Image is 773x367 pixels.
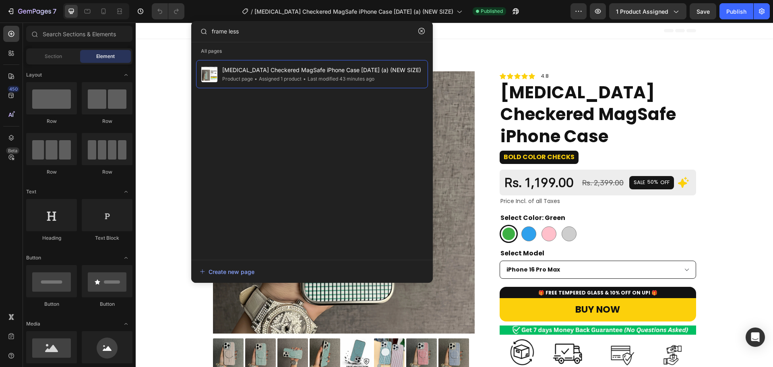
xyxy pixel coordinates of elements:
[120,251,132,264] span: Toggle open
[251,7,253,16] span: /
[82,168,132,176] div: Row
[303,76,306,82] span: •
[45,53,62,60] span: Section
[405,50,413,58] p: 4.8
[82,118,132,125] div: Row
[511,156,523,164] div: 50%
[53,6,56,16] p: 7
[365,174,560,184] p: Price Incl. of all Taxes
[26,118,77,125] div: Row
[82,301,132,308] div: Button
[26,188,36,195] span: Text
[82,234,132,242] div: Text Block
[726,7,746,16] div: Publish
[497,156,511,165] div: SALE
[364,276,560,299] button: BUY NOW
[364,303,560,359] img: gempages_553512382287054019-f803ffff-64b5-4f55-8553-8225ffa9744e.webp
[26,254,41,261] span: Button
[26,234,77,242] div: Heading
[26,320,40,328] span: Media
[254,76,257,82] span: •
[222,65,421,75] span: [MEDICAL_DATA] Checkered MagSafe iPhone Case [DATE] (a) (NEW SIZE)
[8,86,19,92] div: 450
[253,75,302,83] div: Assigned 1 product
[609,3,686,19] button: 1 product assigned
[481,8,503,15] span: Published
[403,267,522,274] strong: 🎁 FREE TEMPERED GLASS & 10% OFF ON UPI 🎁
[26,168,77,176] div: Row
[120,185,132,198] span: Toggle open
[746,328,765,347] div: Open Intercom Messenger
[200,267,254,276] div: Create new page
[120,68,132,81] span: Toggle open
[254,7,453,16] span: [MEDICAL_DATA] Checkered MagSafe iPhone Case [DATE] (a) (NEW SIZE)
[690,3,716,19] button: Save
[616,7,668,16] span: 1 product assigned
[719,3,753,19] button: Publish
[120,317,132,330] span: Toggle open
[191,47,433,55] p: All pages
[96,53,115,60] span: Element
[222,75,253,83] div: Product page
[364,224,409,238] legend: Select Model
[26,26,132,42] input: Search Sections & Elements
[364,264,560,276] button: <p><span style="font-size:12px;"><strong>🎁 FREE TEMPERED GLASS &amp; 10% OFF ON UPI 🎁</strong></s...
[523,156,535,165] div: OFF
[26,71,42,79] span: Layout
[364,189,430,202] legend: Select Color: Green
[440,281,484,293] div: BUY NOW
[697,8,710,15] span: Save
[26,301,77,308] div: Button
[446,155,490,166] div: Rs. 2,399.00
[3,3,60,19] button: 7
[368,151,442,169] div: Rs. 1,199.00
[364,58,560,126] h1: [MEDICAL_DATA] Checkered MagSafe iPhone Case
[302,75,374,83] div: Last modified 43 minutes ago
[152,3,184,19] div: Undo/Redo
[136,23,773,367] iframe: Design area
[6,147,19,154] div: Beta
[368,130,439,139] strong: Bold Color Checks
[199,263,425,280] button: Create new page
[195,23,429,39] input: Search Page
